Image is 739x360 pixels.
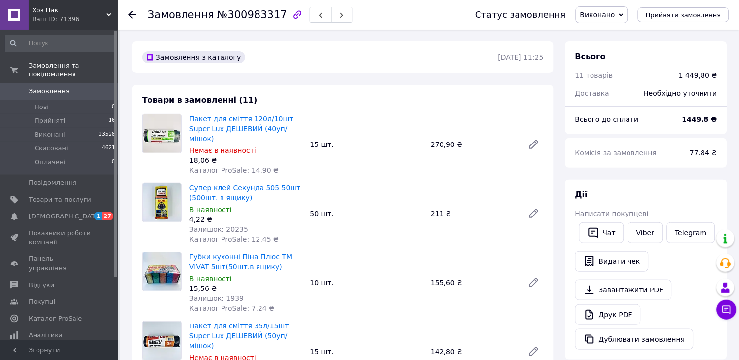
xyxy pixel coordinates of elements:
img: Пакет для сміття 35л/15шт Super Lux ДЕШЕВИЙ (50уп/мішок) [143,322,181,360]
div: Статус замовлення [475,10,566,20]
button: Видати чек [575,251,649,272]
span: Замовлення [29,87,70,96]
div: 142,80 ₴ [427,345,520,359]
button: Чат з покупцем [717,300,737,320]
a: Редагувати [524,204,544,223]
div: 10 шт. [306,276,427,289]
span: 13528 [98,130,115,139]
div: 15 шт. [306,345,427,359]
div: 1 449,80 ₴ [679,71,717,80]
span: В наявності [189,206,232,214]
span: Залишок: 1939 [189,294,244,302]
span: Аналітика [29,331,63,340]
div: 270,90 ₴ [427,138,520,151]
div: 18,06 ₴ [189,155,302,165]
span: Написати покупцеві [575,210,649,217]
a: Завантажити PDF [575,280,672,300]
span: Панель управління [29,254,91,272]
b: 1449.8 ₴ [682,115,717,123]
img: Губки кухоннi Пiна Плюс ТМ VIVAT 5шт(50шт.в ящику) [143,252,181,291]
a: Друк PDF [575,304,641,325]
span: Скасовані [35,144,68,153]
span: Виконано [580,11,615,19]
span: Прийняти замовлення [646,11,721,19]
span: Замовлення [148,9,214,21]
span: Доставка [575,89,609,97]
span: Хоз Пак [32,6,106,15]
span: Товари в замовленні (11) [142,95,258,105]
span: Всього [575,52,606,61]
div: Необхідно уточнити [638,82,723,104]
span: Каталог ProSale [29,314,82,323]
span: Дії [575,190,588,199]
a: Пакет для сміття 120л/10шт Super Lux ДЕШЕВИЙ (40уп/мішок) [189,115,294,143]
span: Покупці [29,297,55,306]
span: В наявності [189,275,232,283]
span: Виконані [35,130,65,139]
span: 1 [94,212,102,220]
a: Губки кухоннi Пiна Плюс ТМ VIVAT 5шт(50шт.в ящику) [189,253,292,271]
span: Всього до сплати [575,115,639,123]
span: 4621 [102,144,115,153]
div: Замовлення з каталогу [142,51,245,63]
a: Редагувати [524,135,544,154]
span: Товари та послуги [29,195,91,204]
a: Редагувати [524,273,544,292]
a: Пакет для сміття 35л/15шт Super Lux ДЕШЕВИЙ (50уп/мішок) [189,322,289,350]
span: Показники роботи компанії [29,229,91,247]
span: №300983317 [217,9,287,21]
span: Оплачені [35,158,66,167]
span: 77.84 ₴ [690,149,717,157]
span: Замовлення та повідомлення [29,61,118,79]
span: Каталог ProSale: 12.45 ₴ [189,235,279,243]
div: 50 шт. [306,207,427,220]
span: Комісія за замовлення [575,149,657,157]
span: 16 [109,116,115,125]
span: Нові [35,103,49,111]
div: 211 ₴ [427,207,520,220]
span: Відгуки [29,281,54,289]
a: Telegram [667,222,715,243]
span: Повідомлення [29,179,76,187]
span: 0 [112,158,115,167]
button: Прийняти замовлення [638,7,729,22]
span: 0 [112,103,115,111]
span: Каталог ProSale: 14.90 ₴ [189,166,279,174]
span: 11 товарів [575,72,613,79]
div: 15,56 ₴ [189,284,302,293]
span: Прийняті [35,116,65,125]
input: Пошук [5,35,116,52]
div: Повернутися назад [128,10,136,20]
div: Ваш ID: 71396 [32,15,118,24]
span: Каталог ProSale: 7.24 ₴ [189,304,274,312]
button: Дублювати замовлення [575,329,694,350]
img: Супер клей Секунда 505 50шт (500шт. в ящику) [143,183,181,222]
span: 27 [102,212,113,220]
div: 15 шт. [306,138,427,151]
a: Супер клей Секунда 505 50шт (500шт. в ящику) [189,184,301,202]
span: [DEMOGRAPHIC_DATA] [29,212,102,221]
button: Чат [579,222,624,243]
img: Пакет для сміття 120л/10шт Super Lux ДЕШЕВИЙ (40уп/мішок) [143,114,181,153]
span: Залишок: 20235 [189,225,248,233]
time: [DATE] 11:25 [498,53,544,61]
a: Viber [628,222,663,243]
span: Немає в наявності [189,146,256,154]
div: 155,60 ₴ [427,276,520,289]
div: 4,22 ₴ [189,215,302,224]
